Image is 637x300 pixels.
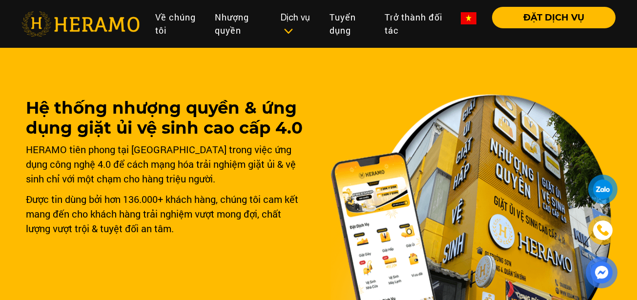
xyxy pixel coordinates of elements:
a: Tuyển dụng [322,7,377,41]
a: Về chúng tôi [147,7,206,41]
h1: Hệ thống nhượng quyền & ứng dụng giặt ủi vệ sinh cao cấp 4.0 [26,98,307,138]
img: subToggleIcon [283,26,293,36]
a: Trở thành đối tác [377,7,453,41]
div: HERAMO tiên phong tại [GEOGRAPHIC_DATA] trong việc ứng dụng công nghệ 4.0 để cách mạng hóa trải n... [26,142,307,186]
div: Dịch vụ [281,11,313,37]
button: ĐẶT DỊCH VỤ [492,7,616,28]
img: phone-icon [597,224,609,236]
img: vn-flag.png [461,12,476,24]
a: Nhượng quyền [207,7,273,41]
a: ĐẶT DỊCH VỤ [484,13,616,22]
a: phone-icon [590,217,616,243]
img: heramo-logo.png [21,11,140,37]
div: Được tin dùng bởi hơn 136.000+ khách hàng, chúng tôi cam kết mang đến cho khách hàng trải nghiệm ... [26,192,307,236]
